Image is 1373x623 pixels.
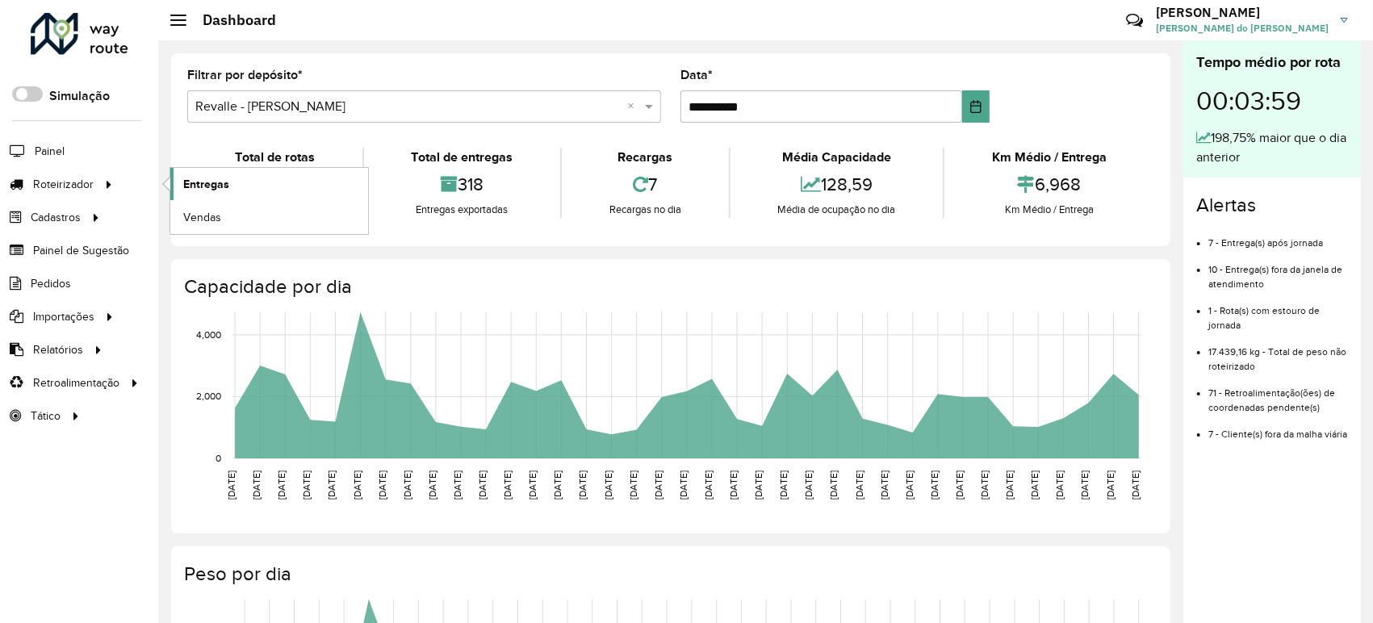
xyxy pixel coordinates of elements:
[427,470,437,500] text: [DATE]
[948,148,1150,167] div: Km Médio / Entrega
[680,65,713,85] label: Data
[735,167,940,202] div: 128,59
[566,148,725,167] div: Recargas
[948,202,1150,218] div: Km Médio / Entrega
[962,90,990,123] button: Choose Date
[1196,194,1348,217] h4: Alertas
[31,408,61,424] span: Tático
[402,470,412,500] text: [DATE]
[352,470,362,500] text: [DATE]
[452,470,463,500] text: [DATE]
[183,176,229,193] span: Entregas
[251,470,262,500] text: [DATE]
[327,470,337,500] text: [DATE]
[653,470,663,500] text: [DATE]
[226,470,237,500] text: [DATE]
[49,86,110,106] label: Simulação
[854,470,864,500] text: [DATE]
[368,148,557,167] div: Total de entregas
[477,470,488,500] text: [DATE]
[1004,470,1015,500] text: [DATE]
[603,470,613,500] text: [DATE]
[1117,3,1152,38] a: Contato Rápido
[368,202,557,218] div: Entregas exportadas
[527,470,538,500] text: [DATE]
[1208,415,1348,441] li: 7 - Cliente(s) fora da malha viária
[170,201,368,233] a: Vendas
[1029,470,1040,500] text: [DATE]
[33,176,94,193] span: Roteirizador
[502,470,513,500] text: [DATE]
[33,308,94,325] span: Importações
[948,167,1150,202] div: 6,968
[904,470,915,500] text: [DATE]
[1196,52,1348,73] div: Tempo médio por rota
[1208,224,1348,250] li: 7 - Entrega(s) após jornada
[929,470,940,500] text: [DATE]
[216,453,221,463] text: 0
[31,275,71,292] span: Pedidos
[170,168,368,200] a: Entregas
[1156,5,1329,20] h3: [PERSON_NAME]
[703,470,714,500] text: [DATE]
[1080,470,1090,500] text: [DATE]
[1208,332,1348,374] li: 17.439,16 kg - Total de peso não roteirizado
[753,470,764,500] text: [DATE]
[778,470,789,500] text: [DATE]
[954,470,965,500] text: [DATE]
[183,209,221,226] span: Vendas
[735,148,940,167] div: Média Capacidade
[1105,470,1116,500] text: [DATE]
[196,391,221,402] text: 2,000
[1055,470,1065,500] text: [DATE]
[735,202,940,218] div: Média de ocupação no dia
[368,167,557,202] div: 318
[627,97,641,116] span: Clear all
[728,470,739,500] text: [DATE]
[1196,128,1348,167] div: 198,75% maior que o dia anterior
[829,470,839,500] text: [DATE]
[184,562,1154,586] h4: Peso por dia
[566,202,725,218] div: Recargas no dia
[879,470,890,500] text: [DATE]
[979,470,990,500] text: [DATE]
[377,470,387,500] text: [DATE]
[628,470,638,500] text: [DATE]
[33,374,119,391] span: Retroalimentação
[552,470,563,500] text: [DATE]
[1130,470,1141,500] text: [DATE]
[33,341,83,358] span: Relatórios
[196,329,221,340] text: 4,000
[191,148,358,167] div: Total de rotas
[31,209,81,226] span: Cadastros
[566,167,725,202] div: 7
[35,143,65,160] span: Painel
[578,470,588,500] text: [DATE]
[301,470,312,500] text: [DATE]
[804,470,814,500] text: [DATE]
[1208,250,1348,291] li: 10 - Entrega(s) fora da janela de atendimento
[187,65,303,85] label: Filtrar por depósito
[33,242,129,259] span: Painel de Sugestão
[1156,21,1329,36] span: [PERSON_NAME] do [PERSON_NAME]
[1196,73,1348,128] div: 00:03:59
[186,11,276,29] h2: Dashboard
[1208,291,1348,332] li: 1 - Rota(s) com estouro de jornada
[184,275,1154,299] h4: Capacidade por dia
[1208,374,1348,415] li: 71 - Retroalimentação(ões) de coordenadas pendente(s)
[276,470,287,500] text: [DATE]
[678,470,689,500] text: [DATE]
